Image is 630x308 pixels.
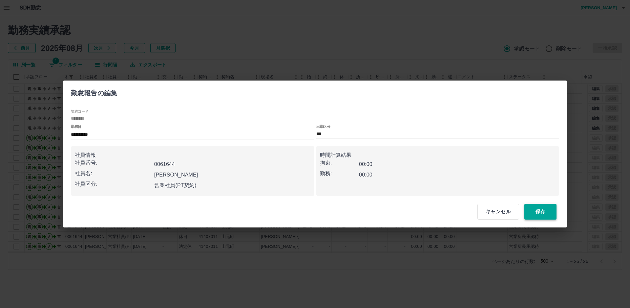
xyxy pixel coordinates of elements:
[320,151,556,159] p: 時間計算結果
[63,81,125,103] h2: 勤怠報告の編集
[154,182,197,188] b: 営業社員(PT契約)
[320,159,359,167] p: 拘束:
[71,124,81,129] label: 勤務日
[75,180,152,188] p: 社員区分:
[71,109,88,114] label: 契約コード
[154,172,198,178] b: [PERSON_NAME]
[75,170,152,178] p: 社員名:
[75,151,310,159] p: 社員情報
[154,161,175,167] b: 0061644
[359,172,372,178] b: 00:00
[320,170,359,178] p: 勤務:
[75,159,152,167] p: 社員番号:
[359,161,372,167] b: 00:00
[316,124,330,129] label: 出勤区分
[477,204,519,220] button: キャンセル
[524,204,556,220] button: 保存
